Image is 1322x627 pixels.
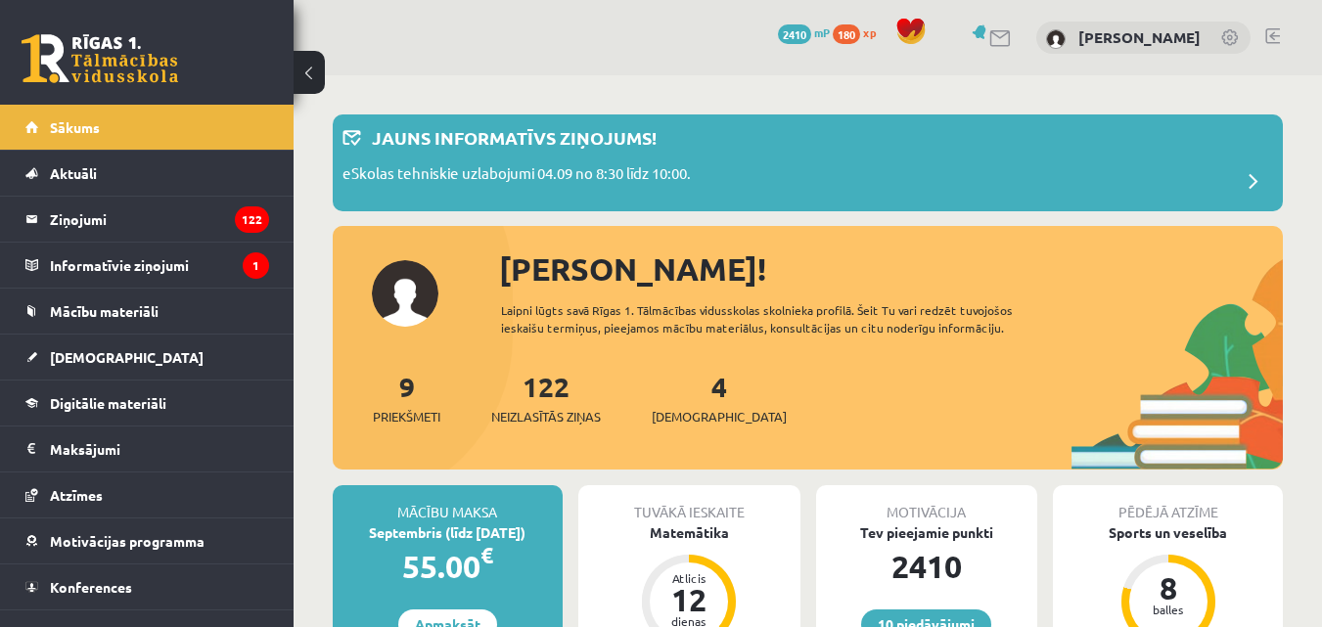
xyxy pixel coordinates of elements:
[1078,27,1201,47] a: [PERSON_NAME]
[25,472,269,517] a: Atzīmes
[578,485,800,522] div: Tuvākā ieskaite
[333,522,563,543] div: Septembris (līdz [DATE])
[660,615,718,627] div: dienas
[50,578,132,596] span: Konferences
[50,197,269,242] legend: Ziņojumi
[833,24,886,40] a: 180 xp
[243,252,269,279] i: 1
[1046,29,1066,49] img: Anna Bukovska
[373,407,440,426] span: Priekšmeti
[1053,485,1283,522] div: Pēdējā atzīme
[25,564,269,609] a: Konferences
[372,124,657,151] p: Jauns informatīvs ziņojums!
[50,348,204,366] span: [DEMOGRAPHIC_DATA]
[25,197,269,242] a: Ziņojumi122
[778,24,811,44] span: 2410
[491,369,601,426] a: 122Neizlasītās ziņas
[480,541,493,569] span: €
[816,522,1038,543] div: Tev pieejamie punkti
[235,206,269,233] i: 122
[652,369,787,426] a: 4[DEMOGRAPHIC_DATA]
[22,34,178,83] a: Rīgas 1. Tālmācības vidusskola
[373,369,440,426] a: 9Priekšmeti
[816,543,1038,590] div: 2410
[50,118,100,136] span: Sākums
[863,24,876,40] span: xp
[25,426,269,471] a: Maksājumi
[778,24,830,40] a: 2410 mP
[333,485,563,522] div: Mācību maksa
[1053,522,1283,543] div: Sports un veselība
[660,584,718,615] div: 12
[499,246,1283,292] div: [PERSON_NAME]!
[652,407,787,426] span: [DEMOGRAPHIC_DATA]
[50,486,103,504] span: Atzīmes
[578,522,800,543] div: Matemātika
[342,162,691,190] p: eSkolas tehniskie uzlabojumi 04.09 no 8:30 līdz 10:00.
[50,164,97,182] span: Aktuāli
[833,24,860,44] span: 180
[501,301,1071,336] div: Laipni lūgts savā Rīgas 1. Tālmācības vidusskolas skolnieka profilā. Šeit Tu vari redzēt tuvojošo...
[50,243,269,288] legend: Informatīvie ziņojumi
[50,302,159,320] span: Mācību materiāli
[50,394,166,412] span: Digitālie materiāli
[50,532,205,550] span: Motivācijas programma
[491,407,601,426] span: Neizlasītās ziņas
[25,381,269,425] a: Digitālie materiāli
[342,124,1273,202] a: Jauns informatīvs ziņojums! eSkolas tehniskie uzlabojumi 04.09 no 8:30 līdz 10:00.
[660,572,718,584] div: Atlicis
[816,485,1038,522] div: Motivācija
[25,335,269,380] a: [DEMOGRAPHIC_DATA]
[333,543,563,590] div: 55.00
[25,243,269,288] a: Informatīvie ziņojumi1
[25,151,269,196] a: Aktuāli
[25,289,269,334] a: Mācību materiāli
[1139,604,1198,615] div: balles
[814,24,830,40] span: mP
[1139,572,1198,604] div: 8
[25,105,269,150] a: Sākums
[50,426,269,471] legend: Maksājumi
[25,518,269,563] a: Motivācijas programma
